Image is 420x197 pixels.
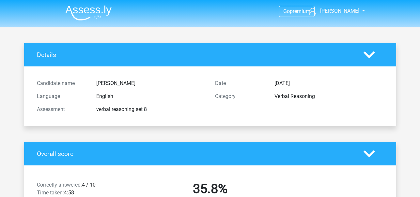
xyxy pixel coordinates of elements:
[37,190,64,196] span: Time taken:
[210,79,270,87] div: Date
[91,92,210,100] div: English
[32,92,91,100] div: Language
[270,92,388,100] div: Verbal Reasoning
[283,8,290,14] span: Go
[270,79,388,87] div: [DATE]
[279,7,314,16] a: Gopremium
[37,182,82,188] span: Correctly answered:
[32,106,91,113] div: Assessment
[37,51,354,59] h4: Details
[65,5,112,21] img: Assessly
[290,8,310,14] span: premium
[126,181,294,197] h2: 35.8%
[210,92,270,100] div: Category
[91,79,210,87] div: [PERSON_NAME]
[320,8,359,14] span: [PERSON_NAME]
[37,150,354,158] h4: Overall score
[91,106,210,113] div: verbal reasoning set 8
[32,79,91,87] div: Candidate name
[306,7,360,15] a: [PERSON_NAME]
